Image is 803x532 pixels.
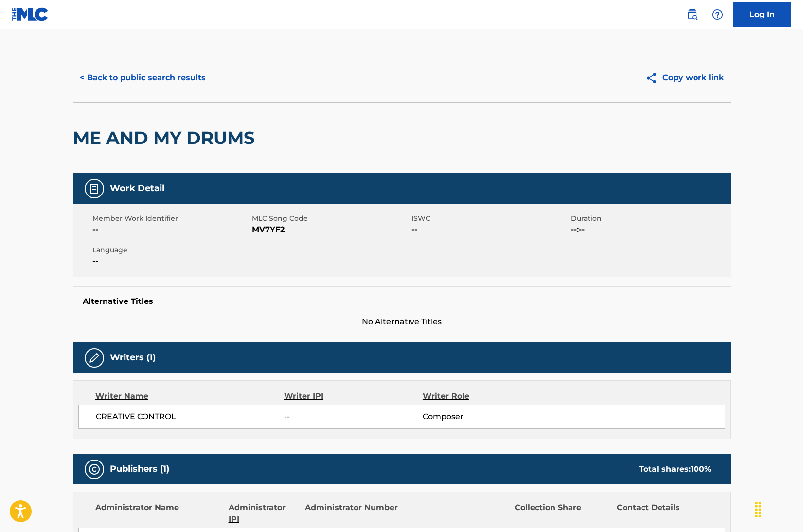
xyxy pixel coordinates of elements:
[691,464,711,474] span: 100 %
[89,183,100,195] img: Work Detail
[252,213,409,224] span: MLC Song Code
[712,9,723,20] img: help
[686,9,698,20] img: search
[252,224,409,235] span: MV7YF2
[89,463,100,475] img: Publishers
[95,502,221,525] div: Administrator Name
[73,316,731,328] span: No Alternative Titles
[96,411,285,423] span: CREATIVE CONTROL
[110,352,156,363] h5: Writers (1)
[708,5,727,24] div: Help
[639,463,711,475] div: Total shares:
[515,502,609,525] div: Collection Share
[682,5,702,24] a: Public Search
[92,245,250,255] span: Language
[617,502,711,525] div: Contact Details
[571,213,728,224] span: Duration
[110,183,164,194] h5: Work Detail
[411,213,569,224] span: ISWC
[754,485,803,532] iframe: Chat Widget
[284,411,422,423] span: --
[423,390,549,402] div: Writer Role
[411,224,569,235] span: --
[229,502,298,525] div: Administrator IPI
[645,72,662,84] img: Copy work link
[12,7,49,21] img: MLC Logo
[639,66,731,90] button: Copy work link
[733,2,791,27] a: Log In
[571,224,728,235] span: --:--
[92,224,250,235] span: --
[73,66,213,90] button: < Back to public search results
[73,127,260,149] h2: ME AND MY DRUMS
[423,411,549,423] span: Composer
[92,213,250,224] span: Member Work Identifier
[305,502,399,525] div: Administrator Number
[83,297,721,306] h5: Alternative Titles
[95,390,285,402] div: Writer Name
[110,463,169,475] h5: Publishers (1)
[750,495,766,524] div: Drag
[92,255,250,267] span: --
[284,390,423,402] div: Writer IPI
[89,352,100,364] img: Writers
